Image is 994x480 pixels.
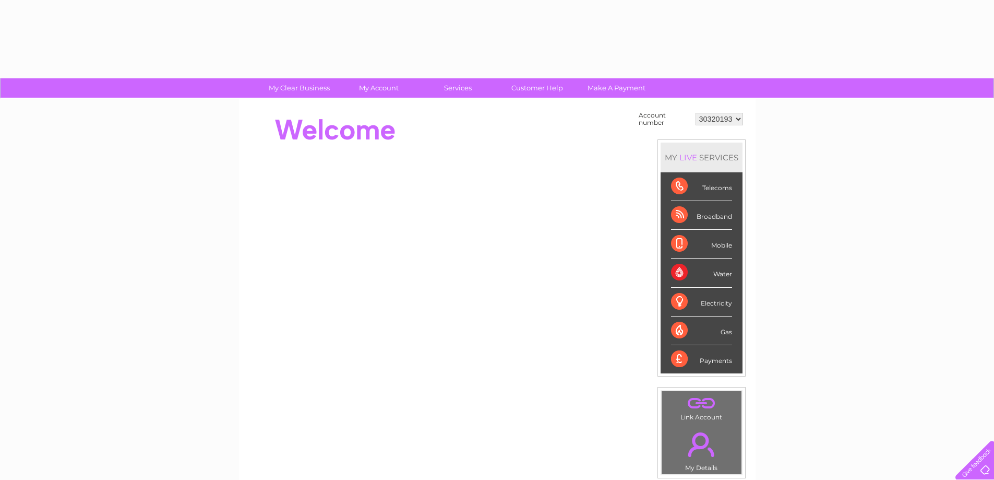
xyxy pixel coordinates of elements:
[671,201,732,230] div: Broadband
[573,78,660,98] a: Make A Payment
[415,78,501,98] a: Services
[256,78,342,98] a: My Clear Business
[671,288,732,317] div: Electricity
[336,78,422,98] a: My Account
[661,424,742,475] td: My Details
[671,345,732,373] div: Payments
[671,259,732,287] div: Water
[664,426,739,463] a: .
[664,394,739,412] a: .
[636,109,693,129] td: Account number
[661,143,742,172] div: MY SERVICES
[671,230,732,259] div: Mobile
[677,153,699,162] div: LIVE
[671,172,732,201] div: Telecoms
[661,391,742,424] td: Link Account
[494,78,580,98] a: Customer Help
[671,317,732,345] div: Gas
